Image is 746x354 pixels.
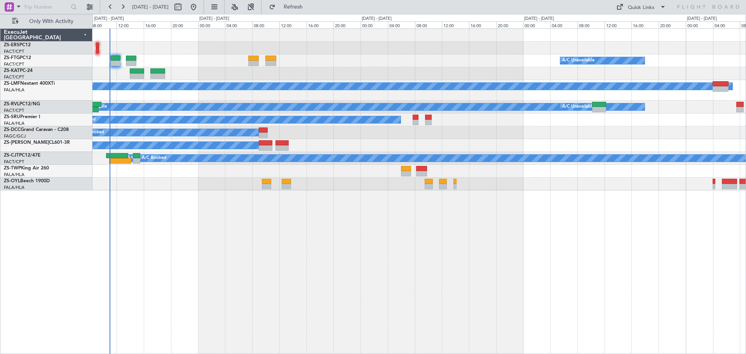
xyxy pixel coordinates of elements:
input: Trip Number [24,1,68,13]
span: ZS-KAT [4,68,20,73]
div: A/C Booked [142,152,166,164]
a: ZS-SRUPremier I [4,115,40,119]
div: 16:00 [307,21,334,28]
a: ZS-FTGPC12 [4,56,31,60]
div: 00:00 [198,21,225,28]
span: ZS-LMF [4,81,20,86]
span: [DATE] - [DATE] [132,3,169,10]
a: ZS-OYLBeech 1900D [4,179,50,183]
a: FALA/HLA [4,185,24,190]
div: 08:00 [90,21,117,28]
div: 12:00 [605,21,632,28]
a: FALA/HLA [4,172,24,178]
a: ZS-LMFNextant 400XTi [4,81,55,86]
div: 20:00 [171,21,198,28]
div: 08:00 [415,21,442,28]
span: ZS-DCC [4,127,21,132]
a: FACT/CPT [4,74,24,80]
div: 04:00 [713,21,740,28]
a: FACT/CPT [4,49,24,54]
a: ZS-ERSPC12 [4,43,31,47]
div: Quick Links [628,4,654,12]
a: ZS-TWPKing Air 260 [4,166,49,171]
a: FAGC/GCJ [4,133,26,139]
span: Only With Activity [20,19,82,24]
a: FACT/CPT [4,108,24,113]
div: 04:00 [550,21,577,28]
div: 20:00 [659,21,686,28]
div: 20:00 [496,21,523,28]
span: ZS-TWP [4,166,21,171]
div: [DATE] - [DATE] [94,16,124,22]
div: 12:00 [279,21,307,28]
span: ZS-FTG [4,56,20,60]
span: ZS-CJT [4,153,19,158]
div: [DATE] - [DATE] [362,16,392,22]
span: ZS-SRU [4,115,20,119]
button: Quick Links [612,1,670,13]
div: 16:00 [144,21,171,28]
span: ZS-RVL [4,102,19,106]
span: Refresh [277,4,310,10]
a: FACT/CPT [4,159,24,165]
a: FACT/CPT [4,61,24,67]
a: ZS-CJTPC12/47E [4,153,40,158]
div: 00:00 [686,21,713,28]
div: A/C Unavailable [562,55,594,66]
span: ZS-OYL [4,179,20,183]
div: A/C Unavailable [562,101,594,113]
div: 16:00 [469,21,496,28]
div: 20:00 [333,21,361,28]
a: ZS-RVLPC12/NG [4,102,40,106]
div: [DATE] - [DATE] [687,16,717,22]
a: FALA/HLA [4,87,24,93]
div: 04:00 [388,21,415,28]
div: 04:00 [225,21,252,28]
div: 00:00 [361,21,388,28]
div: 12:00 [442,21,469,28]
div: 08:00 [577,21,605,28]
span: ZS-[PERSON_NAME] [4,140,49,145]
button: Refresh [265,1,312,13]
div: [DATE] - [DATE] [524,16,554,22]
a: ZS-KATPC-24 [4,68,33,73]
a: ZS-DCCGrand Caravan - C208 [4,127,69,132]
div: 00:00 [523,21,550,28]
span: ZS-ERS [4,43,19,47]
a: ZS-[PERSON_NAME]CL601-3R [4,140,70,145]
div: [DATE] - [DATE] [199,16,229,22]
div: 08:00 [252,21,279,28]
a: FALA/HLA [4,120,24,126]
div: 12:00 [117,21,144,28]
button: Only With Activity [9,15,84,28]
div: 16:00 [631,21,659,28]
